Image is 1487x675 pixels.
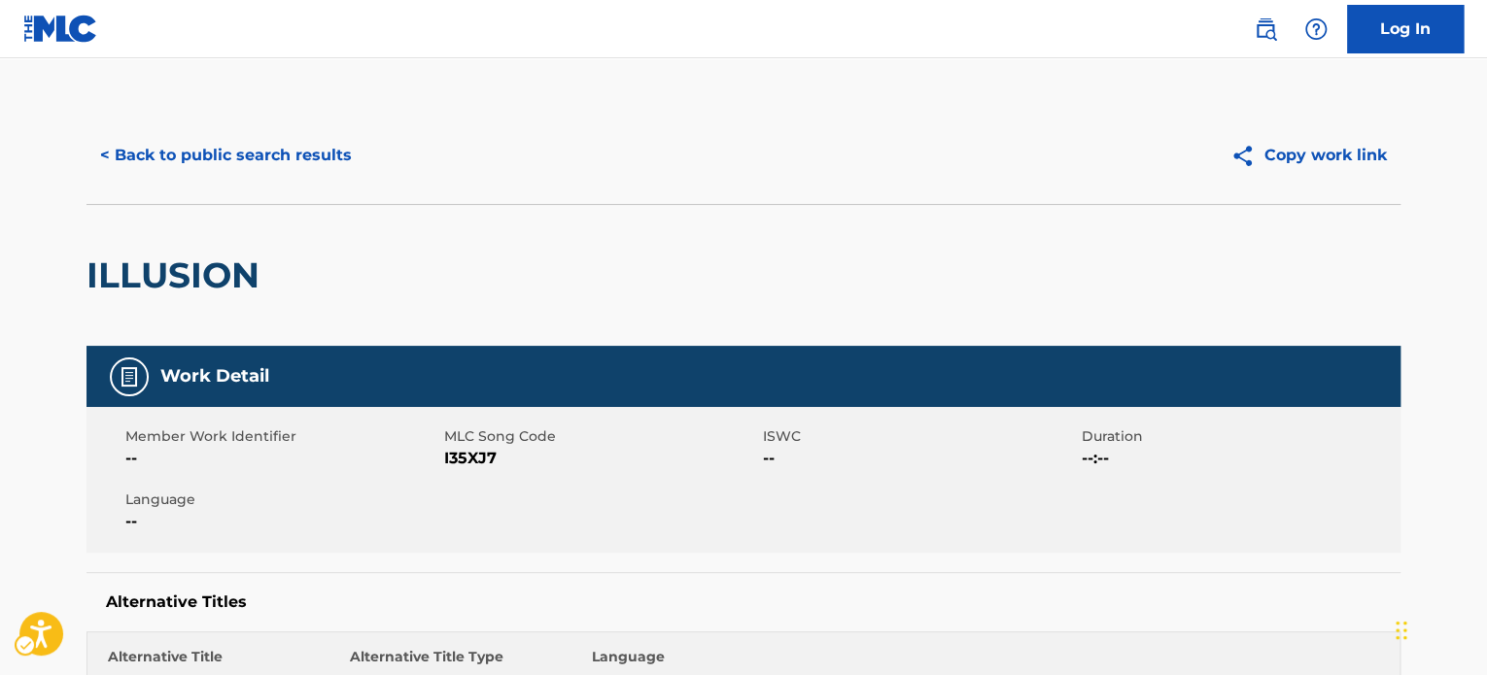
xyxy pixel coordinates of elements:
img: help [1304,17,1328,41]
span: Duration [1082,426,1396,447]
span: I35XJ7 [444,447,758,470]
img: Copy work link [1230,144,1264,168]
span: -- [125,510,439,533]
h2: ILLUSION [86,253,269,297]
a: Log In [1347,5,1464,53]
iframe: Hubspot Iframe [1390,582,1487,675]
span: Language [125,489,439,510]
div: Chat Widget [1390,582,1487,675]
span: Member Work Identifier [125,426,439,447]
img: search [1254,17,1277,41]
span: -- [125,447,439,470]
img: Work Detail [118,365,141,388]
span: ISWC [763,426,1077,447]
h5: Work Detail [160,365,269,388]
span: --:-- [1082,447,1396,470]
button: Copy work link [1217,131,1401,180]
img: MLC Logo [23,15,98,43]
span: -- [763,447,1077,470]
div: Drag [1396,601,1407,659]
span: MLC Song Code [444,426,758,447]
h5: Alternative Titles [106,592,1381,612]
button: < Back to public search results [86,131,365,180]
